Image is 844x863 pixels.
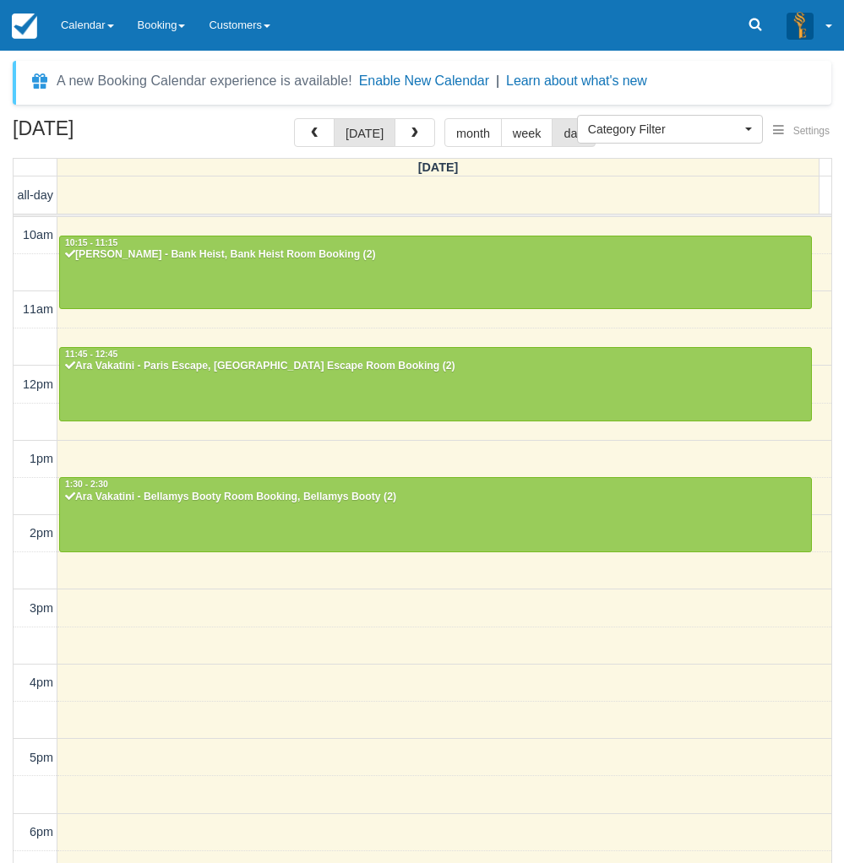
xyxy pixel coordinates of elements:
[64,491,807,504] div: Ara Vakatini - Bellamys Booty Room Booking, Bellamys Booty (2)
[18,188,53,202] span: all-day
[577,115,763,144] button: Category Filter
[359,73,489,90] button: Enable New Calendar
[787,12,814,39] img: A3
[59,477,812,551] a: 1:30 - 2:30Ara Vakatini - Bellamys Booty Room Booking, Bellamys Booty (2)
[793,125,830,137] span: Settings
[12,14,37,39] img: checkfront-main-nav-mini-logo.png
[30,676,53,689] span: 4pm
[64,248,807,262] div: [PERSON_NAME] - Bank Heist, Bank Heist Room Booking (2)
[30,825,53,839] span: 6pm
[23,228,53,242] span: 10am
[65,350,117,359] span: 11:45 - 12:45
[30,452,53,465] span: 1pm
[64,360,807,373] div: Ara Vakatini - Paris Escape, [GEOGRAPHIC_DATA] Escape Room Booking (2)
[506,73,647,88] a: Learn about what's new
[334,118,395,147] button: [DATE]
[552,118,595,147] button: day
[588,121,741,138] span: Category Filter
[59,347,812,421] a: 11:45 - 12:45Ara Vakatini - Paris Escape, [GEOGRAPHIC_DATA] Escape Room Booking (2)
[763,119,840,144] button: Settings
[418,160,459,174] span: [DATE]
[30,751,53,764] span: 5pm
[13,118,226,149] h2: [DATE]
[30,601,53,615] span: 3pm
[23,302,53,316] span: 11am
[59,236,812,310] a: 10:15 - 11:15[PERSON_NAME] - Bank Heist, Bank Heist Room Booking (2)
[496,73,499,88] span: |
[501,118,553,147] button: week
[444,118,502,147] button: month
[57,71,352,91] div: A new Booking Calendar experience is available!
[30,526,53,540] span: 2pm
[65,238,117,247] span: 10:15 - 11:15
[65,480,108,489] span: 1:30 - 2:30
[23,377,53,391] span: 12pm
